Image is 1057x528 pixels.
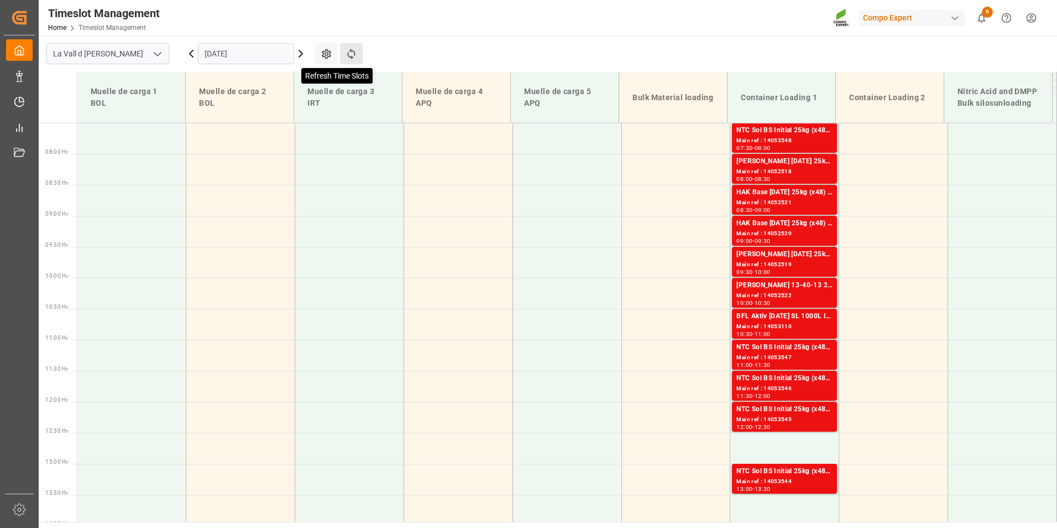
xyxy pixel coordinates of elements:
[752,146,754,151] div: -
[520,81,610,113] div: Muelle de carga 5 APQ
[736,342,833,353] div: NTC Sol BS Initial 25kg (x48) WW
[736,373,833,384] div: NTC Sol BS Initial 25kg (x48) WW
[736,218,833,229] div: HAK Base [DATE] 25kg (x48) MX,NLA
[45,304,68,310] span: 10:30 Hr
[736,198,833,208] div: Main ref : 14052521
[628,87,718,108] div: Bulk Material loading
[736,291,833,301] div: Main ref : 14052522
[736,280,833,291] div: [PERSON_NAME] 13-40-13 25kg (x48) MX,NLA
[736,208,752,213] div: 08:30
[736,477,833,486] div: Main ref : 14053544
[411,81,501,113] div: Muelle de carga 4 APQ
[195,81,285,113] div: Muelle de carga 2 BOL
[755,208,771,213] div: 09:00
[45,273,68,279] span: 10:00 Hr
[736,156,833,167] div: [PERSON_NAME] [DATE] 25kg (x48) MX+NLA UN
[736,187,833,198] div: HAK Base [DATE] 25kg (x48) MX,NLA
[994,6,1019,30] button: Help Center
[736,404,833,415] div: NTC Sol BS Initial 25kg (x48) WW
[833,8,851,28] img: Screenshot%202023-09-29%20at%2010.02.21.png_1712312052.png
[45,521,68,527] span: 14:00 Hr
[953,81,1043,113] div: Nitric Acid and DMPP Bulk silosunloading
[736,486,752,491] div: 13:00
[736,87,826,108] div: Container Loading 1
[752,301,754,306] div: -
[752,332,754,337] div: -
[45,149,68,155] span: 08:00 Hr
[752,486,754,491] div: -
[736,384,833,394] div: Main ref : 14053546
[752,363,754,367] div: -
[752,208,754,213] div: -
[752,270,754,275] div: -
[736,466,833,477] div: NTC Sol BS Initial 25kg (x48) WW
[736,249,833,260] div: [PERSON_NAME] [DATE] 25kg (x48) MX+NLA UN
[755,394,771,398] div: 12:00
[48,24,66,32] a: Home
[755,177,771,182] div: 08:30
[86,81,176,113] div: Muelle de carga 1 BOL
[45,459,68,465] span: 13:00 Hr
[45,366,68,372] span: 11:30 Hr
[48,5,160,22] div: Timeslot Management
[752,239,754,244] div: -
[736,301,752,306] div: 10:00
[736,363,752,367] div: 11:00
[859,7,969,28] button: Compo Expert
[736,322,833,332] div: Main ref : 14053110
[736,146,752,151] div: 07:30
[45,211,68,217] span: 09:00 Hr
[736,229,833,239] div: Main ref : 14052520
[736,125,833,136] div: NTC Sol BS Initial 25kg (x48) WW
[736,136,833,146] div: Main ref : 14053548
[859,10,965,26] div: Compo Expert
[45,180,68,186] span: 08:30 Hr
[982,7,993,18] span: 6
[752,425,754,429] div: -
[45,428,68,434] span: 12:30 Hr
[45,490,68,496] span: 13:30 Hr
[736,425,752,429] div: 12:00
[736,270,752,275] div: 09:30
[736,415,833,425] div: Main ref : 14053545
[736,394,752,398] div: 11:30
[845,87,935,108] div: Container Loading 2
[45,242,68,248] span: 09:30 Hr
[149,45,165,63] button: open menu
[755,239,771,244] div: 09:30
[755,425,771,429] div: 12:30
[736,239,752,244] div: 09:00
[755,270,771,275] div: 10:00
[736,260,833,270] div: Main ref : 14052519
[45,397,68,403] span: 12:00 Hr
[736,311,833,322] div: BFL Aktiv [DATE] SL 1000L IBC MTO;BLK CLASSIC [DATE] 25kg(x60)ES,IT,PT,SI
[969,6,994,30] button: show 6 new notifications
[303,81,393,113] div: Muelle de carga 3 IRT
[45,335,68,341] span: 11:00 Hr
[736,353,833,363] div: Main ref : 14053547
[736,167,833,177] div: Main ref : 14052518
[752,177,754,182] div: -
[736,177,752,182] div: 08:00
[755,363,771,367] div: 11:30
[736,332,752,337] div: 10:30
[755,332,771,337] div: 11:00
[755,486,771,491] div: 13:30
[752,394,754,398] div: -
[755,146,771,151] div: 08:00
[755,301,771,306] div: 10:30
[46,43,169,64] input: Type to search/select
[198,43,294,64] input: DD.MM.YYYY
